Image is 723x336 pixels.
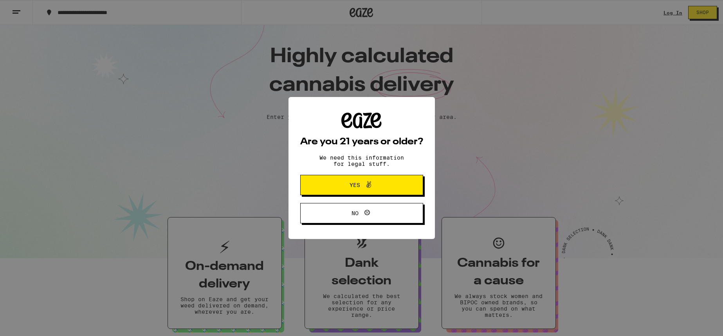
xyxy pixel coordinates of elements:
h2: Are you 21 years or older? [300,137,423,147]
span: Yes [350,182,360,188]
button: No [300,203,423,223]
p: We need this information for legal stuff. [313,155,411,167]
span: No [352,210,359,216]
button: Yes [300,175,423,195]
